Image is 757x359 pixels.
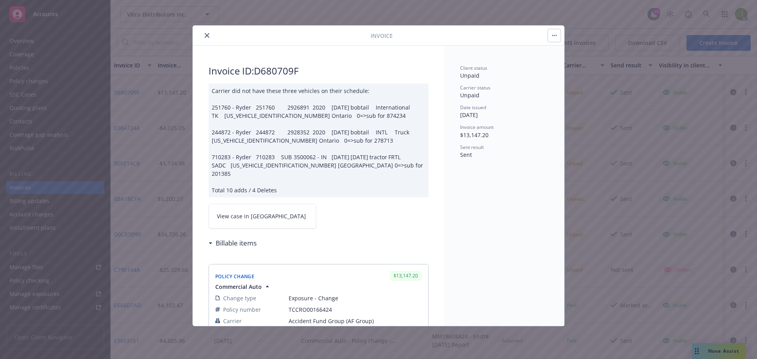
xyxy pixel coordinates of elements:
span: Change type [223,294,256,302]
span: Carrier status [460,84,490,91]
h2: Invoice ID: D680709F [209,65,429,77]
a: View case in [GEOGRAPHIC_DATA] [209,204,316,229]
button: close [202,31,212,40]
span: Policy number [223,305,261,314]
h3: Billable items [216,238,257,248]
div: $13,147.20 [390,271,422,281]
span: Accident Fund Group (AF Group) [289,317,422,325]
span: [DATE] [460,111,478,119]
span: Commercial Auto [215,283,262,291]
span: TCCRO00166424 [289,305,422,314]
span: Unpaid [460,91,479,99]
span: $13,147.20 [460,131,489,139]
button: Commercial Auto [215,283,271,291]
span: Invoice amount [460,124,494,130]
span: View case in [GEOGRAPHIC_DATA] [217,212,306,220]
div: Carrier did not have these three vehicles on their schedule: 251760 - Ryder 251760 2926891 2020 [... [209,84,429,197]
span: Unpaid [460,72,479,79]
span: Sent [460,151,472,158]
span: Invoice [371,32,393,40]
span: Carrier [223,317,242,325]
span: Client status [460,65,487,71]
span: Exposure - Change [289,294,422,302]
div: Billable items [209,238,257,248]
span: Policy Change [215,273,254,280]
span: Sent result [460,144,484,151]
span: Date issued [460,104,486,111]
